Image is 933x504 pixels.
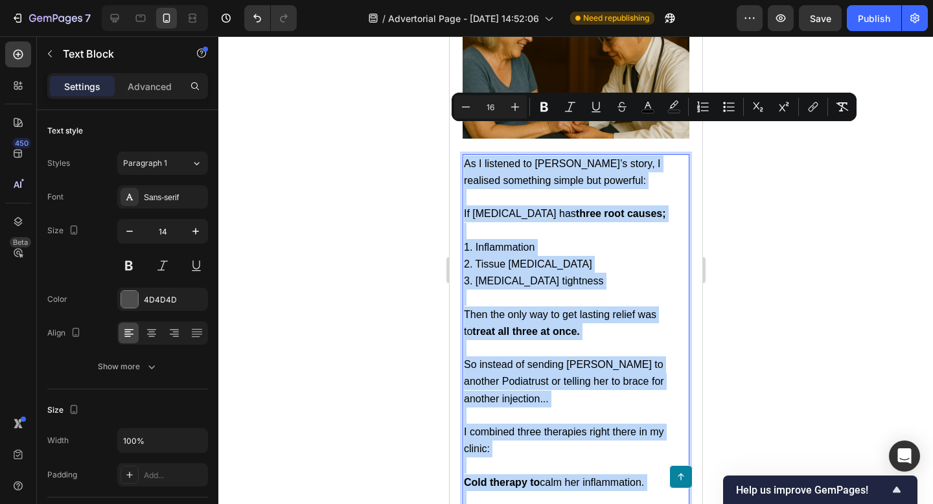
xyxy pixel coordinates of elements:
div: 4D4D4D [144,294,205,306]
div: Undo/Redo [244,5,297,31]
div: Width [47,435,69,446]
span: 1. Inflammation [14,205,85,216]
button: Publish [847,5,901,31]
span: So instead of sending [PERSON_NAME] to another Podiatrust or telling her to brace for another inj... [14,323,214,367]
span: Then the only way to get lasting relief was to [14,273,207,301]
strong: three root causes; [126,172,216,183]
div: Font [47,191,63,203]
button: Show survey - Help us improve GemPages! [736,482,904,498]
div: Sans-serif [144,192,205,203]
div: Editor contextual toolbar [452,93,857,121]
p: Advanced [128,80,172,93]
div: Size [47,402,82,419]
span: 3. [MEDICAL_DATA] tightness [14,239,154,250]
span: / [382,12,386,25]
div: Size [47,222,82,240]
div: Add... [144,470,205,481]
div: Show more [98,360,158,373]
span: Help us improve GemPages! [736,484,889,496]
span: Need republishing [583,12,649,24]
span: 2. Tissue [MEDICAL_DATA] [14,222,143,233]
div: Styles [47,157,70,169]
span: I combined three therapies right there in my clinic: [14,390,214,418]
iframe: Design area [450,36,702,504]
button: Save [799,5,842,31]
p: Settings [64,80,100,93]
span: Advertorial Page - [DATE] 14:52:06 [388,12,539,25]
strong: treat all three at once. [23,290,130,301]
button: Paragraph 1 [117,152,208,175]
span: If [MEDICAL_DATA] has [14,172,216,183]
p: Text Block [63,46,173,62]
input: Auto [118,429,207,452]
button: Show more [47,355,208,378]
div: Color [47,293,67,305]
span: Save [810,13,831,24]
button: 7 [5,5,97,31]
span: Paragraph 1 [123,157,167,169]
div: Publish [858,12,890,25]
div: Align [47,325,84,342]
div: Padding [47,469,77,481]
p: 7 [85,10,91,26]
div: Open Intercom Messenger [889,441,920,472]
div: Beta [10,237,31,247]
div: 450 [12,138,31,148]
span: As I listened to [PERSON_NAME]’s story, I realised something simple but powerful: [14,122,211,150]
div: Text style [47,125,83,137]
